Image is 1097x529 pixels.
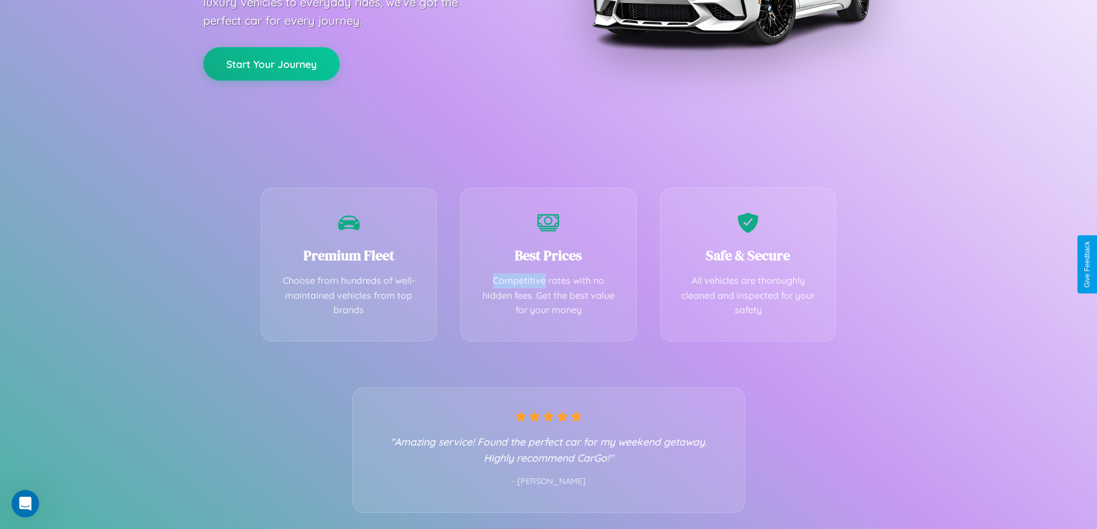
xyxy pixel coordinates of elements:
h3: Best Prices [478,246,619,265]
div: Give Feedback [1083,241,1091,288]
h3: Safe & Secure [678,246,819,265]
p: - [PERSON_NAME] [376,474,722,489]
button: Start Your Journey [203,47,340,81]
h3: Premium Fleet [279,246,420,265]
p: Competitive rates with no hidden fees. Get the best value for your money [478,273,619,318]
p: Choose from hundreds of well-maintained vehicles from top brands [279,273,420,318]
p: All vehicles are thoroughly cleaned and inspected for your safety [678,273,819,318]
iframe: Intercom live chat [12,490,39,517]
p: "Amazing service! Found the perfect car for my weekend getaway. Highly recommend CarGo!" [376,433,722,466]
